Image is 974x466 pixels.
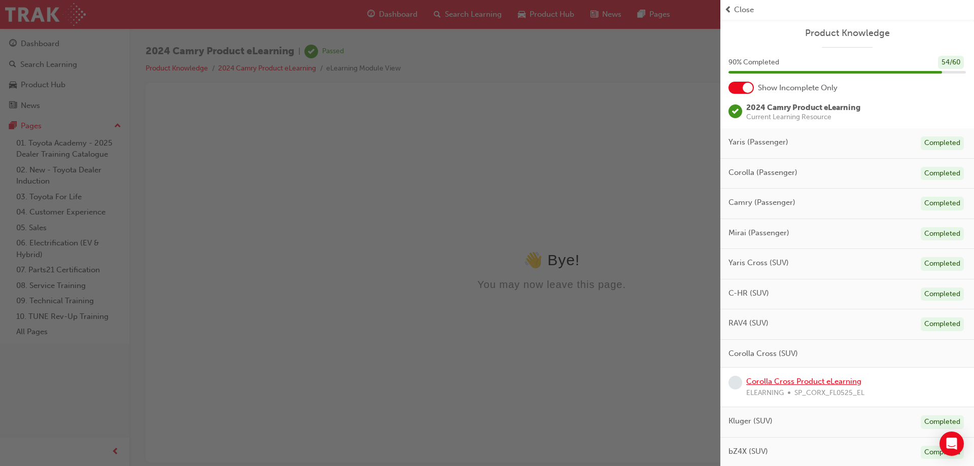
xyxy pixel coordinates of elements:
div: 👋 Bye! [4,152,792,170]
span: learningRecordVerb_PASS-icon [728,104,742,118]
a: Product Knowledge [728,27,966,39]
span: learningRecordVerb_NONE-icon [728,376,742,389]
div: Completed [921,167,964,181]
div: Completed [921,317,964,331]
span: Show Incomplete Only [758,82,838,94]
div: Completed [921,197,964,210]
div: Completed [921,227,964,241]
span: Current Learning Resource [746,114,860,121]
div: Completed [921,415,964,429]
div: Completed [921,136,964,150]
a: Corolla Cross Product eLearning [746,377,861,386]
span: Camry (Passenger) [728,197,795,208]
button: prev-iconClose [724,4,970,16]
span: bZ4X (SUV) [728,446,768,457]
span: ELEARNING [746,387,784,399]
span: Yaris (Passenger) [728,136,788,148]
span: SP_CORX_FL0525_EL [794,387,864,399]
div: Completed [921,288,964,301]
span: 90 % Completed [728,57,779,68]
span: Close [734,4,754,16]
span: prev-icon [724,4,732,16]
span: Mirai (Passenger) [728,227,789,239]
span: Kluger (SUV) [728,415,773,427]
span: Corolla Cross (SUV) [728,348,798,360]
div: Open Intercom Messenger [940,432,964,456]
div: Completed [921,446,964,459]
span: 2024 Camry Product eLearning [746,103,860,112]
span: Corolla (Passenger) [728,167,797,178]
span: Yaris Cross (SUV) [728,257,789,269]
span: RAV4 (SUV) [728,317,769,329]
div: Completed [921,257,964,271]
div: 54 / 60 [938,56,964,69]
span: C-HR (SUV) [728,288,769,299]
div: You may now leave this page. [4,180,792,192]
